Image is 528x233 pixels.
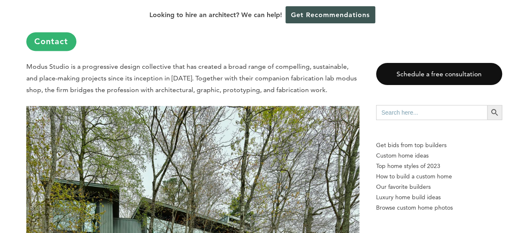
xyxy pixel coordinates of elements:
[285,6,375,23] a: Get Recommendations
[376,105,487,120] input: Search here...
[26,61,359,96] p: Modus Studio is a progressive design collective that has created a broad range of compelling, sus...
[376,63,502,85] a: Schedule a free consultation
[376,161,502,171] a: Top home styles of 2023
[376,171,502,182] a: How to build a custom home
[26,32,76,51] a: Contact
[368,173,518,223] iframe: Drift Widget Chat Controller
[490,108,499,117] svg: Search
[376,140,502,150] p: Get bids from top builders
[376,150,502,161] a: Custom home ideas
